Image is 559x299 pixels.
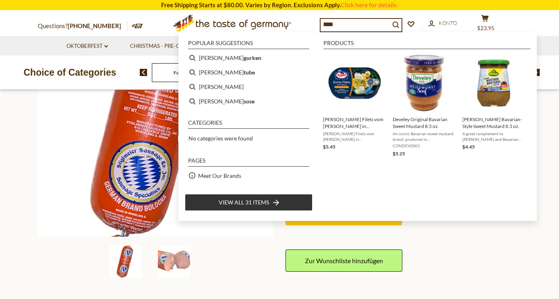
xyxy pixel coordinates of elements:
span: No categories were found [188,135,253,142]
li: Appel Zarte Filets vom Hering in Eier-Senf-Creme 200g [320,51,389,161]
button: $23.95 [473,14,497,35]
li: Develey Original Bavarian Sweet Mustard 8.5 oz. [389,51,459,161]
li: Meet Our Brands [185,168,313,183]
span: $4.45 [462,144,475,150]
img: Kuehne Bavarian-Style Sweet Mustard [465,54,523,112]
a: Zur Wunschliste hinzufügen [286,250,402,272]
span: Develey Original Bavarian Sweet Mustard 8.5 oz. [393,116,456,130]
a: Konto [429,19,457,28]
span: $5.25 [393,151,405,157]
b: tube [244,68,255,77]
a: Food By Category [174,70,212,76]
li: Kuehne Bavarian-Style Sweet Mustard 8.5 oz. [459,51,529,161]
li: Pages [188,158,309,167]
a: Click here for details. [341,1,398,8]
img: Appel Zarte Filets in Eier Senf Creme [325,54,384,112]
li: senf [185,80,313,94]
p: Questions? [38,21,127,31]
a: [PHONE_NUMBER] [68,22,121,29]
a: Oktoberfest [66,42,108,51]
li: View all 31 items [185,194,313,211]
img: Stiglmeier "Fleischwurst" German Bologna, 1 lb. [38,1,273,237]
li: Products [323,40,530,49]
a: Meet Our Brands [198,171,241,180]
img: previous arrow [140,69,147,76]
a: Appel Zarte Filets in Eier Senf Creme[PERSON_NAME] Filets vom [PERSON_NAME] in [PERSON_NAME]-Crem... [323,54,386,158]
li: senf tube [185,65,313,80]
div: Instant Search Results [178,33,537,221]
span: View all 31 items [219,198,269,207]
span: [PERSON_NAME] Filets vom [PERSON_NAME] in [PERSON_NAME]-Creme is a German classic that brings tog... [323,131,386,142]
span: An iconic Bavarian sweet mustard brand, produced in [GEOGRAPHIC_DATA], [GEOGRAPHIC_DATA], by [PER... [393,131,456,142]
img: Stiglmeier "Fleischwurst" German Bologna, 1 lb. [158,245,190,278]
li: Popular suggestions [188,40,309,49]
span: [PERSON_NAME] Filets vom [PERSON_NAME] in [PERSON_NAME]-Creme 200g [323,116,386,130]
span: CONDEV0001 [393,143,456,148]
b: gurken [244,53,261,62]
li: Categories [188,120,309,129]
a: Kuehne Bavarian-Style Sweet Mustard[PERSON_NAME] Bavarian-Style Sweet Mustard 8.5 oz.A great comp... [462,54,526,158]
a: Develey Original Bavarian Sweet Mustard 8.5 oz.An iconic Bavarian sweet mustard brand, produced i... [393,54,456,158]
span: Konto [439,20,457,26]
span: [PERSON_NAME] Bavarian-Style Sweet Mustard 8.5 oz. [462,116,526,130]
a: Christmas - PRE-ORDER [130,42,199,51]
img: Stiglmeier "Fleischwurst" German Bologna, 1 lb. [110,245,142,278]
span: $5.45 [323,144,335,150]
li: senfsose [185,94,313,109]
li: senf gurken [185,51,313,65]
b: sose [244,97,255,106]
span: $23.95 [477,25,495,31]
span: A great complement to [PERSON_NAME] and Bavarian pretzels. [462,131,526,142]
